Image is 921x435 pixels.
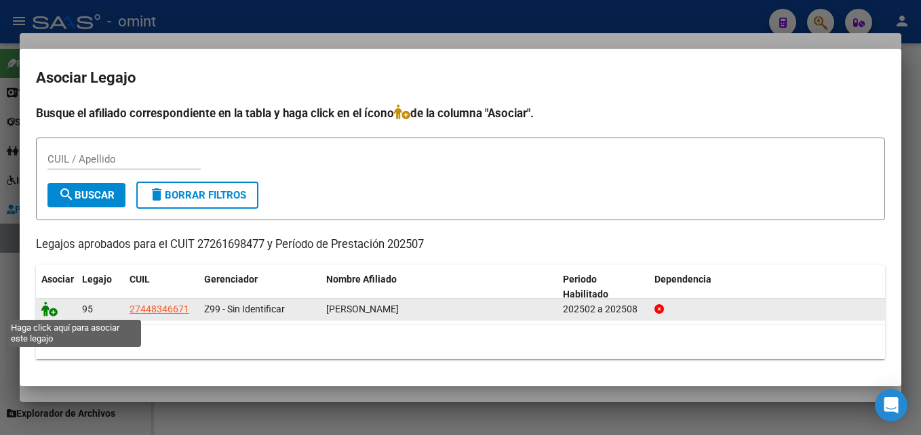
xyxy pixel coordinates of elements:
span: Asociar [41,274,74,285]
span: 95 [82,304,93,314]
span: Gerenciador [204,274,258,285]
datatable-header-cell: Legajo [77,265,124,310]
datatable-header-cell: CUIL [124,265,199,310]
datatable-header-cell: Nombre Afiliado [321,265,557,310]
datatable-header-cell: Asociar [36,265,77,310]
span: Buscar [58,189,115,201]
button: Borrar Filtros [136,182,258,209]
p: Legajos aprobados para el CUIT 27261698477 y Período de Prestación 202507 [36,236,885,253]
div: 1 registros [36,325,885,359]
span: Nombre Afiliado [326,274,397,285]
h4: Busque el afiliado correspondiente en la tabla y haga click en el ícono de la columna "Asociar". [36,104,885,122]
mat-icon: delete [149,186,165,203]
h2: Asociar Legajo [36,65,885,91]
span: Periodo Habilitado [563,274,608,300]
datatable-header-cell: Dependencia [649,265,886,310]
mat-icon: search [58,186,75,203]
span: CUIL [130,274,150,285]
div: 202502 a 202508 [563,302,644,317]
datatable-header-cell: Periodo Habilitado [557,265,649,310]
span: Legajo [82,274,112,285]
span: KRUPSKI ABRIL MAIA [326,304,399,314]
div: Open Intercom Messenger [875,389,907,421]
span: Z99 - Sin Identificar [204,304,285,314]
span: Borrar Filtros [149,189,246,201]
datatable-header-cell: Gerenciador [199,265,321,310]
span: Dependencia [654,274,711,285]
span: 27448346671 [130,304,189,314]
button: Buscar [47,183,125,207]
